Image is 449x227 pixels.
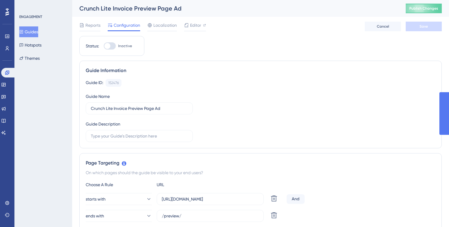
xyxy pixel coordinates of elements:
[162,196,259,202] input: yourwebsite.com/path
[86,67,435,74] div: Guide Information
[91,133,188,139] input: Type your Guide’s Description here
[19,40,42,50] button: Hotspots
[153,22,177,29] span: Localization
[86,79,103,87] div: Guide ID:
[19,26,38,37] button: Guides
[86,181,152,188] div: Choose A Rule
[86,210,152,222] button: ends with
[108,80,119,85] div: 152476
[86,42,99,50] div: Status:
[79,4,391,13] div: Crunch Lite Invoice Preview Page Ad
[406,4,442,13] button: Publish Changes
[86,93,110,100] div: Guide Name
[86,120,120,128] div: Guide Description
[86,212,104,219] span: ends with
[190,22,201,29] span: Editor
[114,22,140,29] span: Configuration
[287,194,305,204] div: And
[377,24,389,29] span: Cancel
[406,22,442,31] button: Save
[162,213,259,219] input: yourwebsite.com/path
[86,169,435,176] div: On which pages should the guide be visible to your end users?
[85,22,100,29] span: Reports
[86,193,152,205] button: starts with
[118,44,132,48] span: Inactive
[424,203,442,221] iframe: UserGuiding AI Assistant Launcher
[86,195,106,203] span: starts with
[365,22,401,31] button: Cancel
[19,14,42,19] div: ENGAGEMENT
[157,181,223,188] div: URL
[91,105,188,112] input: Type your Guide’s Name here
[19,53,40,64] button: Themes
[420,24,428,29] span: Save
[86,159,435,167] div: Page Targeting
[409,6,438,11] span: Publish Changes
